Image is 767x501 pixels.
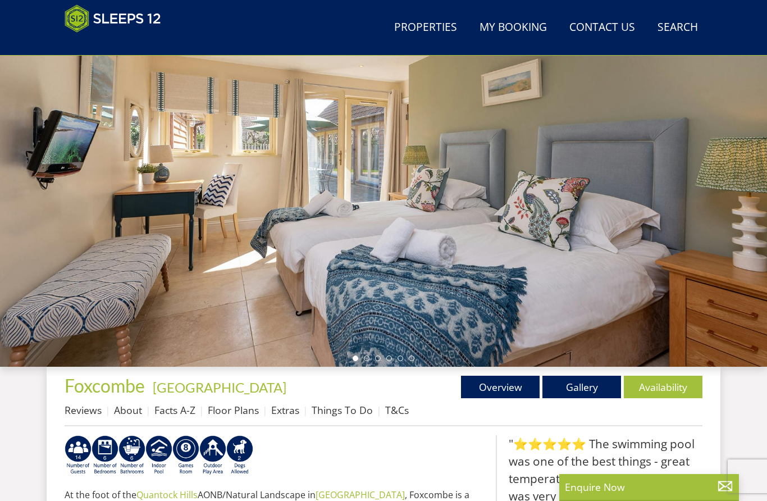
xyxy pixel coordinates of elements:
[385,403,409,417] a: T&Cs
[542,376,621,398] a: Gallery
[153,379,286,395] a: [GEOGRAPHIC_DATA]
[390,15,462,40] a: Properties
[136,489,198,501] a: Quantock Hills
[208,403,259,417] a: Floor Plans
[65,4,161,33] img: Sleeps 12
[653,15,702,40] a: Search
[461,376,540,398] a: Overview
[154,403,195,417] a: Facts A-Z
[148,379,286,395] span: -
[226,435,253,476] img: AD_4nXe3ZEMMYZSnCeK6QA0WFeR0RV6l---ElHmqkEYi0_WcfhtMgpEskfIc8VIOFjLKPTAVdYBfwP5wkTZHMgYhpNyJ6THCM...
[316,489,405,501] a: [GEOGRAPHIC_DATA]
[271,403,299,417] a: Extras
[65,375,148,397] a: Foxcombe
[114,403,142,417] a: About
[172,435,199,476] img: AD_4nXdrZMsjcYNLGsKuA84hRzvIbesVCpXJ0qqnwZoX5ch9Zjv73tWe4fnFRs2gJ9dSiUubhZXckSJX_mqrZBmYExREIfryF...
[65,435,92,476] img: AD_4nXfv62dy8gRATOHGNfSP75DVJJaBcdzd0qX98xqyk7UjzX1qaSeW2-XwITyCEUoo8Y9WmqxHWlJK_gMXd74SOrsYAJ_vK...
[624,376,702,398] a: Availability
[565,15,640,40] a: Contact Us
[199,435,226,476] img: AD_4nXfjdDqPkGBf7Vpi6H87bmAUe5GYCbodrAbU4sf37YN55BCjSXGx5ZgBV7Vb9EJZsXiNVuyAiuJUB3WVt-w9eJ0vaBcHg...
[59,39,177,49] iframe: Customer reviews powered by Trustpilot
[565,480,733,494] p: Enquire Now
[118,435,145,476] img: AD_4nXcXNpYDZXOBbgKRPEBCaCiOIsoVeJcYnRY4YZ47RmIfjOLfmwdYBtQTxcKJd6HVFC_WLGi2mB_1lWquKfYs6Lp6-6TPV...
[312,403,373,417] a: Things To Do
[65,403,102,417] a: Reviews
[145,435,172,476] img: AD_4nXei2dp4L7_L8OvME76Xy1PUX32_NMHbHVSts-g-ZAVb8bILrMcUKZI2vRNdEqfWP017x6NFeUMZMqnp0JYknAB97-jDN...
[475,15,551,40] a: My Booking
[92,435,118,476] img: AD_4nXeUPn_PHMaXHV7J9pY6zwX40fHNwi4grZZqOeCs8jntn3cqXJIl9N0ouvZfLpt8349PQS5yLNlr06ycjLFpfJV5rUFve...
[65,375,145,397] span: Foxcombe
